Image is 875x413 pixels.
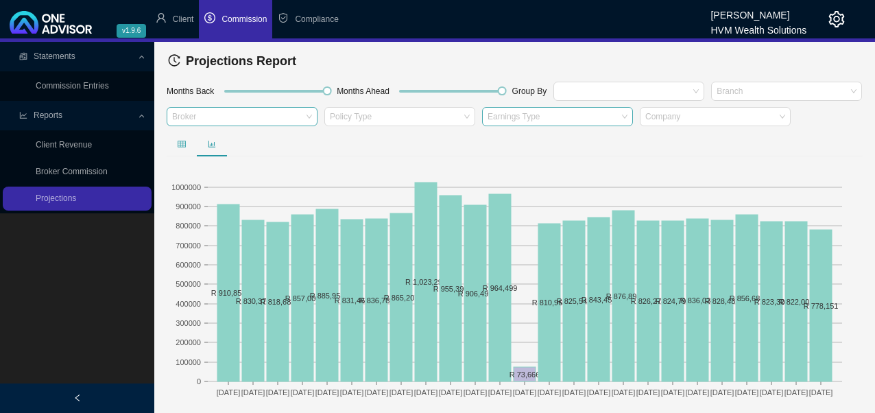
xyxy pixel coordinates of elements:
text: [DATE] [760,388,784,397]
text: [DATE] [241,388,265,397]
div: Group By [509,84,551,104]
text: 900000 [176,202,201,211]
text: 400000 [176,300,201,308]
text: [DATE] [735,388,759,397]
text: [DATE] [513,388,537,397]
text: [DATE] [488,388,512,397]
text: [DATE] [538,388,562,397]
text: 600000 [176,261,201,269]
div: Months Back [163,84,217,104]
text: [DATE] [587,388,611,397]
text: [DATE] [439,388,463,397]
div: [PERSON_NAME] [710,3,806,19]
text: [DATE] [784,388,808,397]
text: [DATE] [266,388,290,397]
span: left [73,394,82,402]
text: 200000 [176,338,201,346]
span: safety [278,12,289,23]
span: v1.9.6 [117,24,146,38]
text: 700000 [176,241,201,250]
text: [DATE] [636,388,660,397]
span: table [178,140,186,148]
span: dollar [204,12,215,23]
span: reconciliation [19,52,27,60]
span: bar-chart [208,140,216,148]
a: Broker Commission [36,167,108,176]
text: [DATE] [562,388,586,397]
span: Reports [34,110,62,120]
span: user [156,12,167,23]
text: [DATE] [612,388,636,397]
div: Months Ahead [333,84,393,104]
span: line-chart [19,111,27,119]
span: Client [173,14,194,24]
text: 1000000 [171,183,201,191]
a: Projections [36,193,76,203]
text: [DATE] [710,388,734,397]
span: Statements [34,51,75,61]
a: Client Revenue [36,140,92,150]
text: 500000 [176,280,201,288]
span: Compliance [295,14,338,24]
span: setting [828,11,845,27]
text: 800000 [176,222,201,230]
text: [DATE] [315,388,339,397]
text: [DATE] [389,388,413,397]
text: [DATE] [291,388,315,397]
text: [DATE] [414,388,438,397]
text: [DATE] [464,388,488,397]
span: Commission [221,14,267,24]
text: [DATE] [340,388,364,397]
img: 2df55531c6924b55f21c4cf5d4484680-logo-light.svg [10,11,92,34]
a: Commission Entries [36,81,109,91]
text: 0 [197,377,201,386]
text: 300000 [176,319,201,327]
text: 100000 [176,358,201,366]
span: history [168,54,180,67]
text: [DATE] [661,388,685,397]
div: HVM Wealth Solutions [710,19,806,34]
text: [DATE] [809,388,833,397]
text: [DATE] [365,388,389,397]
text: [DATE] [217,388,241,397]
text: [DATE] [686,388,710,397]
span: Projections Report [186,54,296,68]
